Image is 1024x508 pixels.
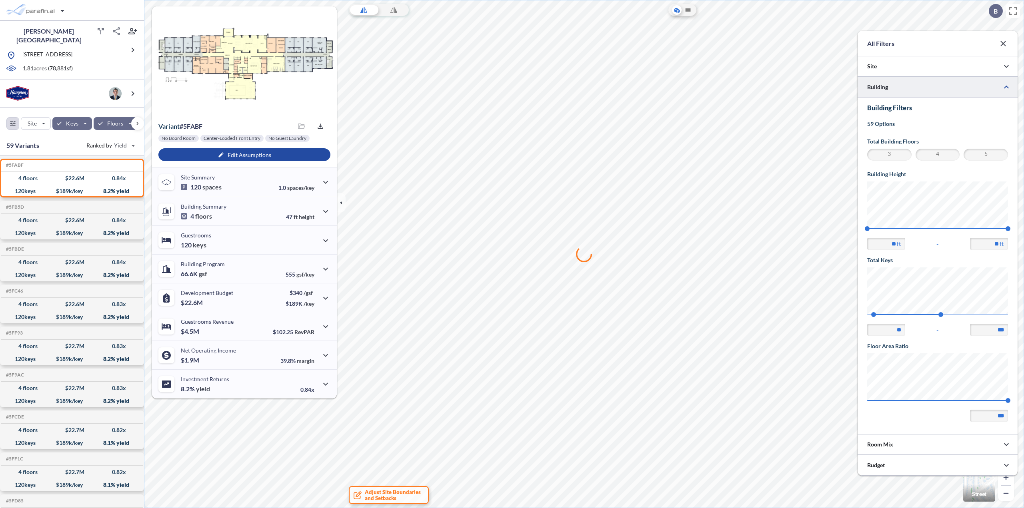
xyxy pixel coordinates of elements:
p: $189K [286,300,314,307]
p: Street [972,491,986,497]
button: Keys [52,117,92,130]
span: RevPAR [294,329,314,335]
h5: Total Keys [867,256,1008,264]
p: 47 [286,213,314,220]
span: margin [297,357,314,364]
p: Building Program [181,261,225,267]
h5: #5FD85 [4,498,24,504]
img: BrandImage [6,86,29,101]
h5: #5FF1C [4,456,23,462]
span: Yield [114,141,127,149]
p: # 5fabf [158,122,202,130]
p: 1.81 acres ( 78,881 sf) [23,64,73,73]
h5: #5F9AC [4,372,24,378]
span: /key [304,300,314,307]
p: Guestrooms [181,232,211,239]
h5: #5FB5D [4,204,24,210]
button: Floors [94,117,137,130]
p: Budget [867,461,885,469]
p: 120 [181,241,206,249]
p: 59 Options [867,120,1008,128]
p: Room Mix [867,440,893,448]
h5: Floor Area Ratio [867,342,1008,350]
p: 120 [181,183,222,191]
p: 4 [181,212,212,220]
p: Site [28,120,37,127]
p: 555 [286,271,314,278]
p: 39.8% [280,357,314,364]
span: /gsf [304,289,313,296]
p: $1.9M [181,356,200,364]
label: ft [1000,240,1004,248]
p: 66.6K [181,270,207,278]
p: Site [867,62,877,70]
span: Adjust Site Boundaries and Setbacks [365,489,421,501]
span: gsf [199,270,207,278]
button: Site [21,117,51,130]
span: keys [193,241,206,249]
p: All Filters [867,39,894,48]
button: Aerial View [672,5,682,15]
p: [STREET_ADDRESS] [22,50,72,60]
p: Site Summary [181,174,215,181]
span: gsf/key [296,271,314,278]
p: Keys [66,120,78,127]
p: Guestrooms Revenue [181,318,234,325]
p: $340 [286,289,314,296]
button: Site Plan [683,5,693,15]
div: - [867,324,1008,336]
h5: #5FC46 [4,288,23,294]
p: Development Budget [181,289,233,296]
p: [PERSON_NAME][GEOGRAPHIC_DATA] [6,27,91,44]
p: 8.2% [181,385,210,393]
p: $102.25 [273,329,314,335]
p: Building Summary [181,203,226,210]
h5: #5FABF [4,162,24,168]
button: Edit Assumptions [158,148,330,161]
p: 1.0 [278,184,314,191]
p: No Guest Laundry [268,135,306,141]
h3: Building Filters [867,104,1008,112]
p: Net Operating Income [181,347,236,354]
span: 3 [868,150,910,159]
p: 0.84x [300,386,314,393]
p: B [994,8,998,15]
h5: Building Height [867,170,1008,178]
div: - [867,238,1008,250]
h5: #5FCDE [4,414,24,420]
button: Adjust Site Boundariesand Setbacks [349,486,429,504]
span: ft [294,213,298,220]
span: height [299,213,314,220]
h5: #5FBDE [4,246,24,252]
span: 5 [965,150,1007,159]
p: Center-Loaded Front Entry [204,135,260,141]
span: Variant [158,122,180,130]
button: Switcher ImageStreet [963,470,995,502]
img: user logo [109,87,122,100]
p: $22.6M [181,299,204,307]
button: Ranked by Yield [80,139,140,152]
h5: #5FF93 [4,330,23,336]
label: ft [897,240,901,248]
p: Floors [107,120,124,127]
h5: Total Building Floors [867,137,1008,145]
span: yield [196,385,210,393]
p: Edit Assumptions [228,151,271,158]
p: No Board Room [162,135,196,141]
span: spaces/key [287,184,314,191]
span: floors [195,212,212,220]
img: Switcher Image [963,470,995,502]
p: 59 Variants [6,141,39,150]
span: 4 [917,150,959,159]
p: $4.5M [181,327,200,335]
p: Investment Returns [181,376,229,382]
span: spaces [202,183,222,191]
